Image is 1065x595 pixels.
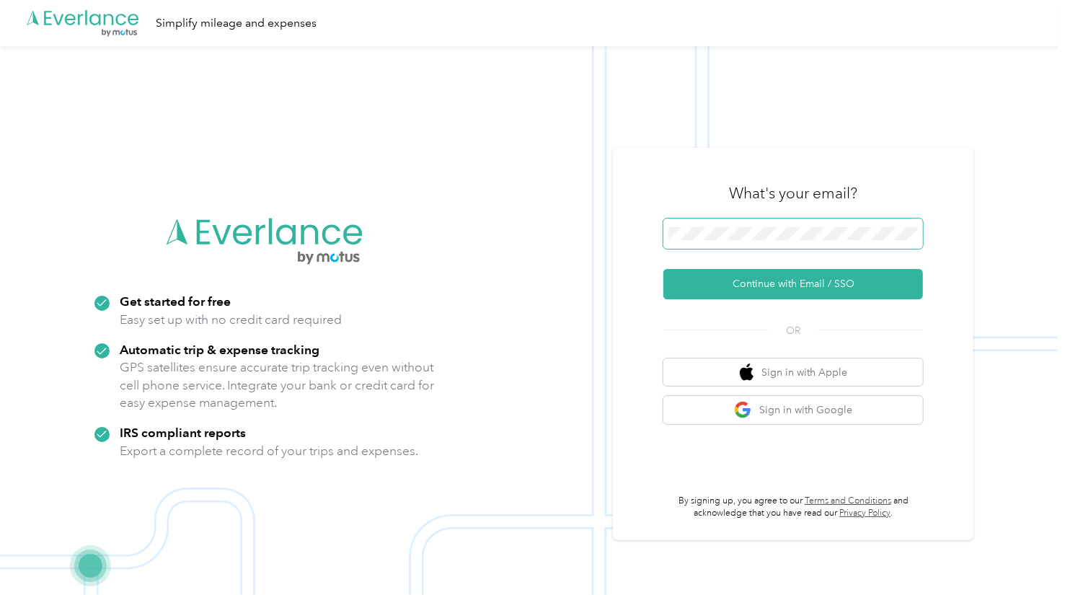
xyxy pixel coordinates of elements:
span: OR [768,323,818,338]
button: google logoSign in with Google [663,396,923,424]
h3: What's your email? [729,183,857,203]
a: Privacy Policy [839,508,891,519]
button: Continue with Email / SSO [663,269,923,299]
p: GPS satellites ensure accurate trip tracking even without cell phone service. Integrate your bank... [120,358,435,412]
strong: IRS compliant reports [120,425,246,440]
img: apple logo [740,363,754,382]
img: google logo [734,401,752,419]
strong: Automatic trip & expense tracking [120,342,319,357]
p: Easy set up with no credit card required [120,311,342,329]
a: Terms and Conditions [805,495,891,506]
strong: Get started for free [120,294,231,309]
p: By signing up, you agree to our and acknowledge that you have read our . [663,495,923,520]
div: Simplify mileage and expenses [156,14,317,32]
button: apple logoSign in with Apple [663,358,923,387]
p: Export a complete record of your trips and expenses. [120,442,418,460]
